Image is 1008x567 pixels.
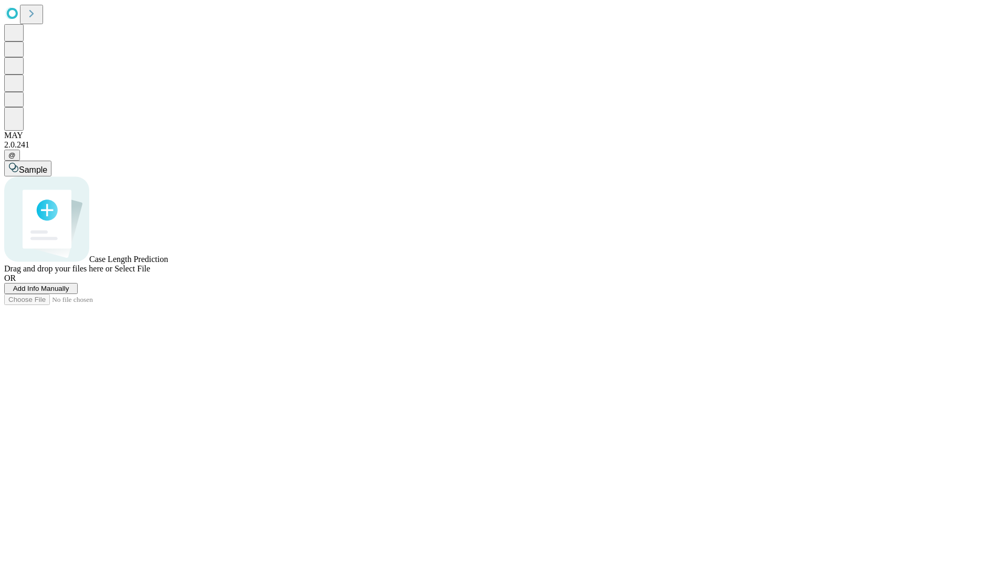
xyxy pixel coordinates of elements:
span: Select File [114,264,150,273]
button: Sample [4,161,51,176]
span: Drag and drop your files here or [4,264,112,273]
span: @ [8,151,16,159]
div: MAY [4,131,1004,140]
span: Sample [19,165,47,174]
span: Add Info Manually [13,285,69,292]
span: Case Length Prediction [89,255,168,264]
span: OR [4,274,16,282]
button: Add Info Manually [4,283,78,294]
button: @ [4,150,20,161]
div: 2.0.241 [4,140,1004,150]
